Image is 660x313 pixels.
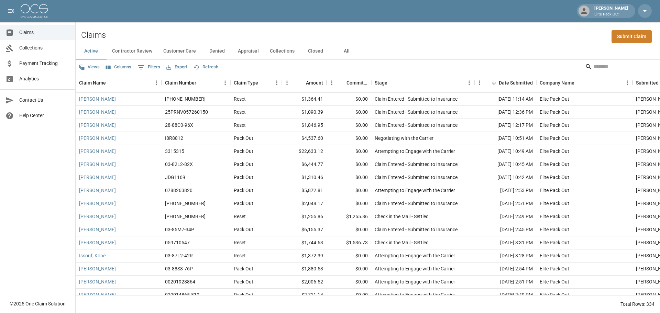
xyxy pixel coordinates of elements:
a: [PERSON_NAME] [79,148,116,155]
button: Refresh [192,62,220,72]
div: 1006-26-9172 [165,96,206,102]
div: Claim Number [162,73,230,92]
div: $22,633.12 [282,145,327,158]
div: [DATE] 3:28 PM [474,249,536,262]
div: Committed Amount [346,73,368,92]
button: Contractor Review [107,43,158,59]
span: Claims [19,29,70,36]
div: 03-87L2-42R [165,252,193,259]
button: Sort [574,78,584,88]
div: Claim Entered - Submitted to Insurance [375,200,458,207]
div: $1,310.46 [282,171,327,184]
div: $0.00 [327,262,371,276]
a: [PERSON_NAME] [79,135,116,142]
a: [PERSON_NAME] [79,291,116,298]
div: $1,255.86 [327,210,371,223]
div: [DATE] 2:54 PM [474,262,536,276]
button: Show filters [136,62,162,73]
div: $1,536.73 [327,236,371,249]
div: 300-0494789-2025 [165,200,206,207]
div: [DATE] 10:51 AM [474,132,536,145]
div: Company Name [536,73,632,92]
div: $1,744.63 [282,236,327,249]
span: Payment Tracking [19,60,70,67]
div: $1,846.95 [282,119,327,132]
a: Submit Claim [612,30,652,43]
div: $0.00 [327,106,371,119]
div: [DATE] 3:31 PM [474,236,536,249]
div: Claim Entered - Submitted to Insurance [375,122,458,128]
div: Search [585,61,659,74]
button: Menu [282,78,292,88]
div: $2,006.52 [282,276,327,289]
div: [DATE] 12:36 PM [474,106,536,119]
div: $2,711.14 [282,289,327,302]
div: Amount [282,73,327,92]
div: Reset [234,239,246,246]
div: Elite Pack Out [540,148,569,155]
span: Help Center [19,112,70,119]
div: Attempting to Engage with the Carrier [375,252,455,259]
div: dynamic tabs [76,43,660,59]
a: [PERSON_NAME] [79,161,116,168]
button: Sort [196,78,206,88]
a: [PERSON_NAME] [79,239,116,246]
div: JDG1169 [165,174,185,181]
div: $2,048.17 [282,197,327,210]
div: $6,155.37 [282,223,327,236]
div: Reset [234,122,246,128]
div: [DATE] 2:49 PM [474,210,536,223]
div: Elite Pack Out [540,291,569,298]
div: © 2025 One Claim Solution [10,300,66,307]
div: Pack Out [234,187,253,194]
div: Elite Pack Out [540,265,569,272]
div: I8R8812 [165,135,183,142]
div: 00201928864 [165,278,195,285]
div: $4,537.60 [282,132,327,145]
div: Elite Pack Out [540,161,569,168]
p: Elite Pack Out [594,12,628,18]
div: Elite Pack Out [540,200,569,207]
span: Collections [19,44,70,52]
button: Menu [151,78,162,88]
button: Sort [387,78,397,88]
div: Attempting to Engage with the Carrier [375,265,455,272]
div: [DATE] 2:51 PM [474,197,536,210]
div: 03-82L2-82X [165,161,193,168]
div: 28-88C0-96X [165,122,193,128]
div: Claim Number [165,73,196,92]
div: Elite Pack Out [540,135,569,142]
div: $0.00 [327,223,371,236]
div: $1,255.86 [282,210,327,223]
div: [PERSON_NAME] [592,5,631,17]
div: $1,364.41 [282,93,327,106]
div: Negotiating with the Carrier [375,135,433,142]
div: Date Submitted [474,73,536,92]
button: Sort [489,78,499,88]
div: Attempting to Engage with the Carrier [375,291,455,298]
div: Reset [234,213,246,220]
button: Menu [622,78,632,88]
div: Check in the Mail - Settled [375,213,429,220]
div: Pack Out [234,161,253,168]
div: [DATE] 10:42 AM [474,171,536,184]
div: $0.00 [327,93,371,106]
div: Claim Entered - Submitted to Insurance [375,161,458,168]
div: Attempting to Engage with the Carrier [375,278,455,285]
div: Claim Entered - Submitted to Insurance [375,226,458,233]
div: $0.00 [327,249,371,262]
a: Issouf, Kone [79,252,106,259]
div: Claim Name [76,73,162,92]
div: 029014865-810 [165,291,199,298]
div: $0.00 [327,289,371,302]
div: Elite Pack Out [540,96,569,102]
div: 01-009-069521 [165,213,206,220]
div: Claim Entered - Submitted to Insurance [375,109,458,115]
div: Check in the Mail - Settled [375,239,429,246]
button: Customer Care [158,43,201,59]
button: Denied [201,43,232,59]
button: Menu [474,78,485,88]
div: $1,880.53 [282,262,327,276]
a: [PERSON_NAME] [79,213,116,220]
div: $0.00 [327,132,371,145]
